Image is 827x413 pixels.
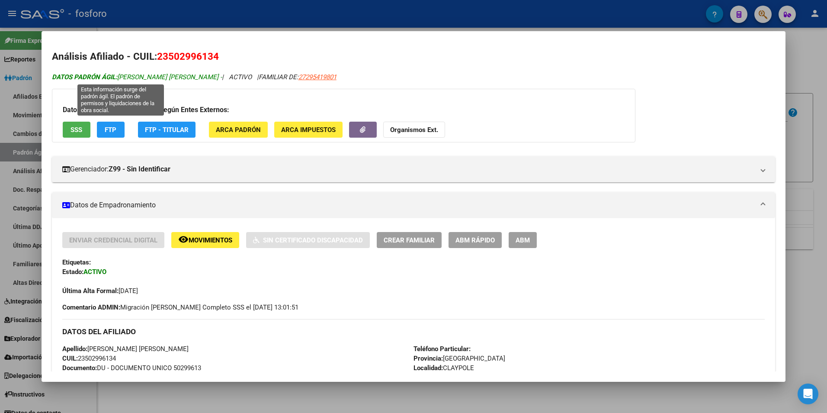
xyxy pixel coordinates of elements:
[384,236,435,244] span: Crear Familiar
[52,156,776,182] mat-expansion-panel-header: Gerenciador:Z99 - Sin Identificar
[69,236,157,244] span: Enviar Credencial Digital
[171,232,239,248] button: Movimientos
[62,364,201,372] span: DU - DOCUMENTO UNICO 50299613
[138,122,196,138] button: FTP - Titular
[52,192,776,218] mat-expansion-panel-header: Datos de Empadronamiento
[62,232,164,248] button: Enviar Credencial Digital
[62,345,189,353] span: [PERSON_NAME] [PERSON_NAME]
[798,384,818,404] div: Open Intercom Messenger
[449,232,502,248] button: ABM Rápido
[62,303,120,311] strong: Comentario ADMIN:
[413,355,505,362] span: [GEOGRAPHIC_DATA]
[413,345,471,353] strong: Teléfono Particular:
[62,287,138,295] span: [DATE]
[157,51,219,62] span: 23502996134
[377,232,442,248] button: Crear Familiar
[52,73,117,81] strong: DATOS PADRÓN ÁGIL:
[109,164,170,174] strong: Z99 - Sin Identificar
[62,268,83,276] strong: Estado:
[105,126,116,134] span: FTP
[62,303,298,312] span: Migración [PERSON_NAME] Completo SSS el [DATE] 13:01:51
[516,236,530,244] span: ABM
[259,73,337,81] span: FAMILIAR DE:
[263,236,363,244] span: Sin Certificado Discapacidad
[455,236,495,244] span: ABM Rápido
[62,364,97,372] strong: Documento:
[62,287,119,295] strong: Última Alta Formal:
[274,122,343,138] button: ARCA Impuestos
[390,126,438,134] strong: Organismos Ext.
[209,122,268,138] button: ARCA Padrón
[62,164,755,174] mat-panel-title: Gerenciador:
[52,49,776,64] h2: Análisis Afiliado - CUIL:
[63,122,90,138] button: SSS
[63,105,625,115] h3: Datos Personales y Afiliatorios según Entes Externos:
[62,258,91,266] strong: Etiquetas:
[413,364,474,372] span: CLAYPOLE
[62,345,87,353] strong: Apellido:
[383,122,445,138] button: Organismos Ext.
[97,122,125,138] button: FTP
[246,232,370,248] button: Sin Certificado Discapacidad
[52,73,222,81] span: [PERSON_NAME] [PERSON_NAME] -
[413,364,443,372] strong: Localidad:
[178,234,189,245] mat-icon: remove_red_eye
[71,126,82,134] span: SSS
[62,355,78,362] strong: CUIL:
[413,355,443,362] strong: Provincia:
[216,126,261,134] span: ARCA Padrón
[145,126,189,134] span: FTP - Titular
[62,200,755,210] mat-panel-title: Datos de Empadronamiento
[189,236,232,244] span: Movimientos
[62,355,116,362] span: 23502996134
[62,327,765,336] h3: DATOS DEL AFILIADO
[509,232,537,248] button: ABM
[298,73,337,81] span: 27295419801
[83,268,106,276] strong: ACTIVO
[52,73,337,81] i: | ACTIVO |
[281,126,336,134] span: ARCA Impuestos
